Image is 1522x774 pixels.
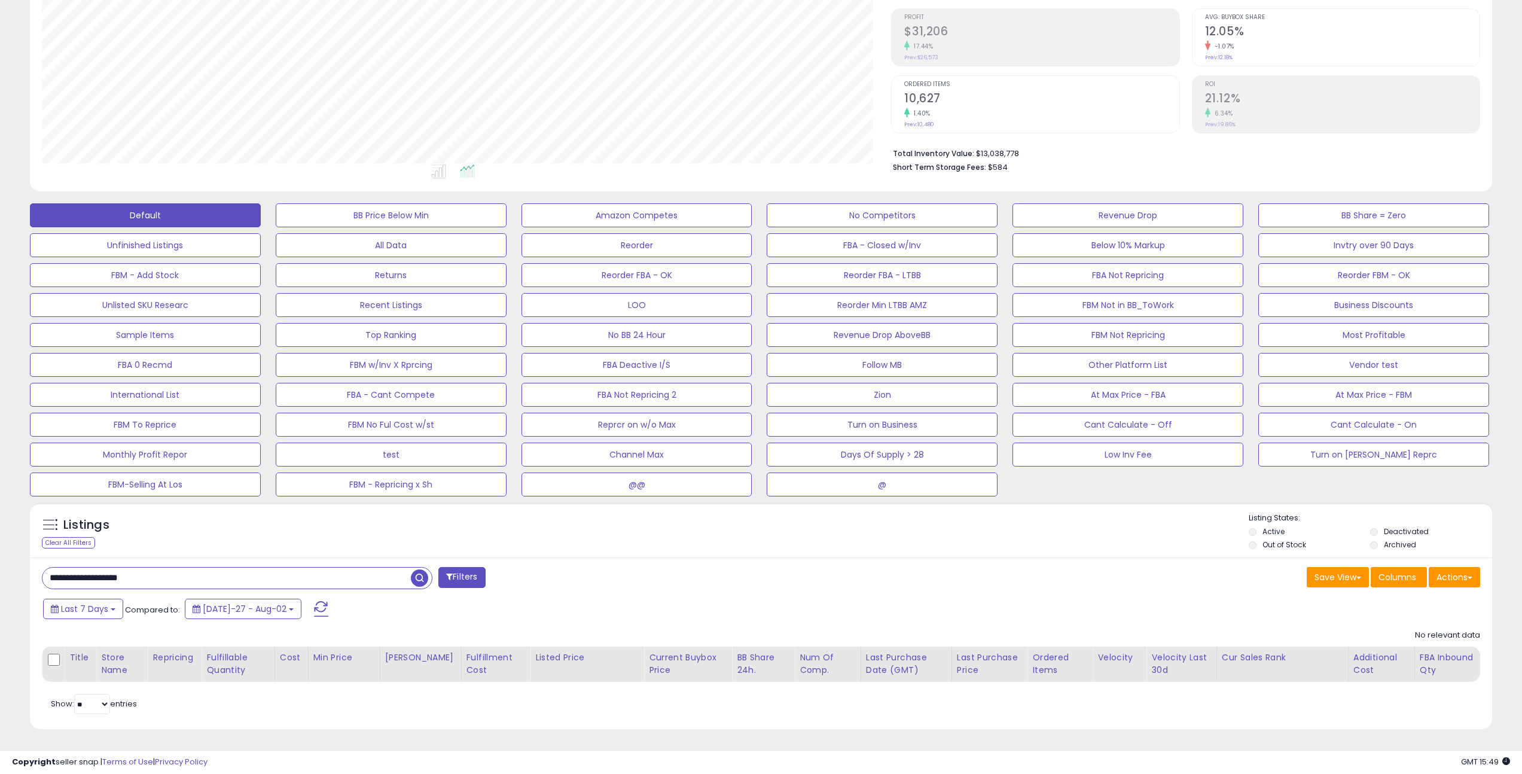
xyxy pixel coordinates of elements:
button: [DATE]-27 - Aug-02 [185,599,301,619]
span: Show: entries [51,698,137,709]
span: Ordered Items [904,81,1179,88]
button: FBM Not in BB_ToWork [1012,293,1243,317]
a: Privacy Policy [155,756,208,767]
button: FBM - Repricing x Sh [276,473,507,496]
button: BB Price Below Min [276,203,507,227]
button: Cant Calculate - On [1258,413,1489,437]
button: Save View [1307,567,1369,587]
button: Returns [276,263,507,287]
span: Last 7 Days [61,603,108,615]
small: -1.07% [1210,42,1234,51]
span: Compared to: [125,604,180,615]
button: Reorder Min LTBB AMZ [767,293,998,317]
div: Velocity [1097,651,1141,664]
h2: 10,627 [904,92,1179,108]
button: Zion [767,383,998,407]
button: Unfinished Listings [30,233,261,257]
a: Terms of Use [102,756,153,767]
label: Active [1262,526,1285,537]
b: Total Inventory Value: [893,148,974,159]
label: Out of Stock [1262,540,1306,550]
button: Reorder FBA - OK [521,263,752,287]
button: Reprcr on w/o Max [521,413,752,437]
button: Revenue Drop AboveBB [767,323,998,347]
div: Title [69,651,91,664]
small: Prev: 10,480 [904,121,934,128]
button: Channel Max [521,443,752,467]
button: Follow MB [767,353,998,377]
button: Last 7 Days [43,599,123,619]
div: Clear All Filters [42,537,95,548]
button: Invtry over 90 Days [1258,233,1489,257]
button: Unlisted SKU Researc [30,293,261,317]
small: Prev: $26,573 [904,54,938,61]
button: Business Discounts [1258,293,1489,317]
button: Reorder FBA - LTBB [767,263,998,287]
p: Listing States: [1249,513,1492,524]
div: Cost [280,651,303,664]
button: FBM - Add Stock [30,263,261,287]
h2: 21.12% [1205,92,1480,108]
span: Profit [904,14,1179,21]
button: FBM Not Repricing [1012,323,1243,347]
div: Fulfillment Cost [466,651,525,677]
div: Ordered Items [1032,651,1087,677]
button: FBA Not Repricing 2 [521,383,752,407]
b: Short Term Storage Fees: [893,162,986,172]
button: Actions [1429,567,1480,587]
button: Revenue Drop [1012,203,1243,227]
small: 6.34% [1210,109,1233,118]
div: Listed Price [535,651,639,664]
button: Sample Items [30,323,261,347]
button: Days Of Supply > 28 [767,443,998,467]
label: Archived [1384,540,1416,550]
li: $13,038,778 [893,145,1471,160]
button: International List [30,383,261,407]
button: Reorder FBM - OK [1258,263,1489,287]
h5: Listings [63,517,109,534]
button: Filters [438,567,485,588]
button: FBA - Closed w/Inv [767,233,998,257]
button: @ [767,473,998,496]
span: 2025-08-10 15:49 GMT [1461,756,1510,767]
div: Store Name [101,651,142,677]
button: Columns [1371,567,1427,587]
small: 1.40% [910,109,931,118]
h2: 12.05% [1205,25,1480,41]
span: ROI [1205,81,1480,88]
div: Min Price [313,651,375,664]
small: Prev: 12.18% [1205,54,1233,61]
button: Turn on [PERSON_NAME] Reprc [1258,443,1489,467]
button: Cant Calculate - Off [1012,413,1243,437]
button: All Data [276,233,507,257]
div: [PERSON_NAME] [385,651,456,664]
button: test [276,443,507,467]
div: Cur Sales Rank [1222,651,1343,664]
div: Last Purchase Date (GMT) [866,651,947,677]
button: Default [30,203,261,227]
button: At Max Price - FBA [1012,383,1243,407]
div: Num of Comp. [800,651,856,677]
button: Amazon Competes [521,203,752,227]
div: Repricing [152,651,196,664]
button: Low Inv Fee [1012,443,1243,467]
h2: $31,206 [904,25,1179,41]
button: FBA - Cant Compete [276,383,507,407]
small: 17.44% [910,42,933,51]
button: FBA Deactive I/S [521,353,752,377]
button: FBM No Ful Cost w/st [276,413,507,437]
div: No relevant data [1415,630,1480,641]
button: FBA 0 Recmd [30,353,261,377]
span: $584 [988,161,1008,173]
button: Most Profitable [1258,323,1489,347]
span: Columns [1378,571,1416,583]
div: BB Share 24h. [737,651,789,677]
button: No BB 24 Hour [521,323,752,347]
button: No Competitors [767,203,998,227]
span: [DATE]-27 - Aug-02 [203,603,286,615]
button: Top Ranking [276,323,507,347]
span: Avg. Buybox Share [1205,14,1480,21]
button: Recent Listings [276,293,507,317]
button: Vendor test [1258,353,1489,377]
div: Velocity Last 30d [1151,651,1212,677]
